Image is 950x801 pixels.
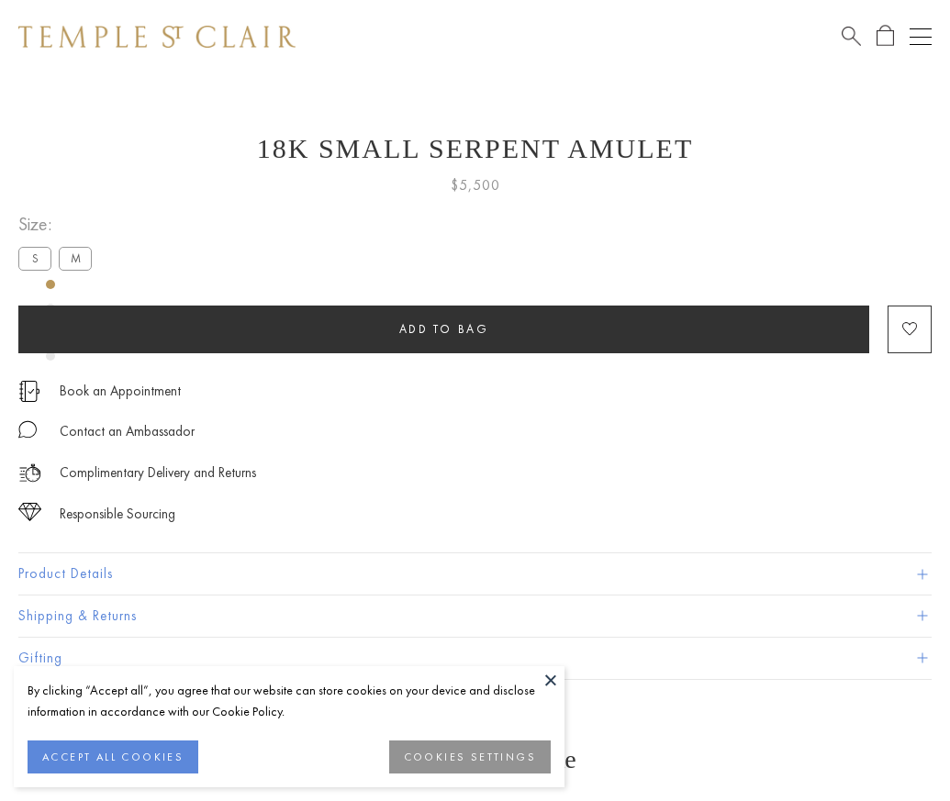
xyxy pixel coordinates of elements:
[18,503,41,521] img: icon_sourcing.svg
[18,462,41,484] img: icon_delivery.svg
[46,275,55,375] div: Product gallery navigation
[18,595,932,637] button: Shipping & Returns
[18,306,869,353] button: Add to bag
[60,503,175,526] div: Responsible Sourcing
[18,26,296,48] img: Temple St. Clair
[60,381,181,401] a: Book an Appointment
[28,740,198,773] button: ACCEPT ALL COOKIES
[18,209,99,239] span: Size:
[18,381,40,402] img: icon_appointment.svg
[910,26,932,48] button: Open navigation
[399,321,489,337] span: Add to bag
[877,25,894,48] a: Open Shopping Bag
[60,420,195,443] div: Contact an Ambassador
[451,173,500,197] span: $5,500
[389,740,551,773] button: COOKIES SETTINGS
[18,638,932,679] button: Gifting
[18,553,932,595] button: Product Details
[59,247,92,270] label: M
[28,680,551,722] div: By clicking “Accept all”, you agree that our website can store cookies on your device and disclos...
[18,133,932,164] h1: 18K Small Serpent Amulet
[18,247,51,270] label: S
[60,462,256,484] p: Complimentary Delivery and Returns
[18,420,37,439] img: MessageIcon-01_2.svg
[842,25,861,48] a: Search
